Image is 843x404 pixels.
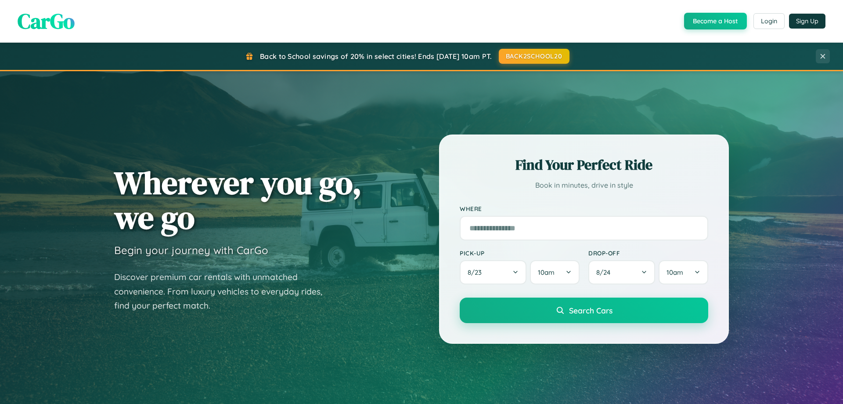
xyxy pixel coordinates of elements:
p: Discover premium car rentals with unmatched convenience. From luxury vehicles to everyday rides, ... [114,270,334,313]
h1: Wherever you go, we go [114,165,362,235]
p: Book in minutes, drive in style [460,179,708,192]
button: 10am [659,260,708,284]
span: CarGo [18,7,75,36]
label: Where [460,205,708,212]
button: Login [753,13,785,29]
span: 8 / 23 [468,268,486,277]
span: 10am [538,268,555,277]
label: Drop-off [588,249,708,257]
span: 8 / 24 [596,268,615,277]
button: 8/24 [588,260,655,284]
span: Back to School savings of 20% in select cities! Ends [DATE] 10am PT. [260,52,492,61]
button: 8/23 [460,260,526,284]
button: BACK2SCHOOL20 [499,49,569,64]
h3: Begin your journey with CarGo [114,244,268,257]
span: Search Cars [569,306,612,315]
button: 10am [530,260,580,284]
h2: Find Your Perfect Ride [460,155,708,175]
label: Pick-up [460,249,580,257]
button: Search Cars [460,298,708,323]
button: Sign Up [789,14,825,29]
button: Become a Host [684,13,747,29]
span: 10am [666,268,683,277]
